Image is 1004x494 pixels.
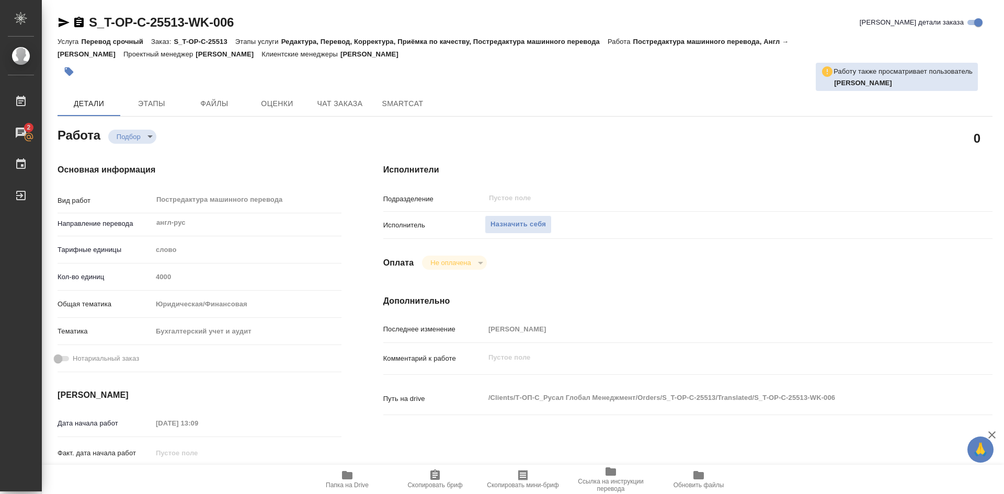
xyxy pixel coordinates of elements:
[196,50,261,58] p: [PERSON_NAME]
[281,38,608,45] p: Редактура, Перевод, Корректура, Приёмка по качеству, Постредактура машинного перевода
[383,295,992,307] h4: Дополнительно
[422,256,486,270] div: Подбор
[81,38,151,45] p: Перевод срочный
[485,389,942,407] textarea: /Clients/Т-ОП-С_Русал Глобал Менеджмент/Orders/S_T-OP-C-25513/Translated/S_T-OP-C-25513-WK-006
[89,15,234,29] a: S_T-OP-C-25513-WK-006
[485,215,552,234] button: Назначить себя
[479,465,567,494] button: Скопировать мини-бриф
[151,38,174,45] p: Заказ:
[189,97,239,110] span: Файлы
[152,323,341,340] div: Бухгалтерский учет и аудит
[73,16,85,29] button: Скопировать ссылку
[834,78,973,88] p: Журавлева Александра
[113,132,144,141] button: Подбор
[407,481,462,489] span: Скопировать бриф
[487,481,558,489] span: Скопировать мини-бриф
[383,194,485,204] p: Подразделение
[235,38,281,45] p: Этапы услуги
[58,272,152,282] p: Кол-во единиц
[73,353,139,364] span: Нотариальный заказ
[608,38,633,45] p: Работа
[58,196,152,206] p: Вид работ
[58,164,341,176] h4: Основная информация
[485,321,942,337] input: Пустое поле
[340,50,406,58] p: [PERSON_NAME]
[974,129,980,147] h2: 0
[383,394,485,404] p: Путь на drive
[58,418,152,429] p: Дата начала работ
[674,481,724,489] span: Обновить файлы
[58,326,152,337] p: Тематика
[108,130,156,144] div: Подбор
[834,79,892,87] b: [PERSON_NAME]
[152,295,341,313] div: Юридическая/Финансовая
[655,465,743,494] button: Обновить файлы
[378,97,428,110] span: SmartCat
[152,241,341,259] div: слово
[3,120,39,146] a: 2
[58,38,81,45] p: Услуга
[58,219,152,229] p: Направление перевода
[383,353,485,364] p: Комментарий к работе
[58,389,341,401] h4: [PERSON_NAME]
[261,50,340,58] p: Клиентские менеджеры
[252,97,302,110] span: Оценки
[427,258,474,267] button: Не оплачена
[391,465,479,494] button: Скопировать бриф
[58,16,70,29] button: Скопировать ссылку для ЯМессенджера
[383,324,485,335] p: Последнее изменение
[58,60,81,83] button: Добавить тэг
[152,445,244,461] input: Пустое поле
[20,122,37,133] span: 2
[58,125,100,144] h2: Работа
[490,219,546,231] span: Назначить себя
[383,220,485,231] p: Исполнитель
[383,257,414,269] h4: Оплата
[326,481,369,489] span: Папка на Drive
[573,478,648,492] span: Ссылка на инструкции перевода
[967,436,994,463] button: 🙏
[488,192,917,204] input: Пустое поле
[303,465,391,494] button: Папка на Drive
[123,50,196,58] p: Проектный менеджер
[972,439,989,461] span: 🙏
[152,416,244,431] input: Пустое поле
[64,97,114,110] span: Детали
[174,38,235,45] p: S_T-OP-C-25513
[58,299,152,309] p: Общая тематика
[58,245,152,255] p: Тарифные единицы
[567,465,655,494] button: Ссылка на инструкции перевода
[834,66,973,77] p: Работу также просматривает пользователь
[58,448,152,458] p: Факт. дата начала работ
[127,97,177,110] span: Этапы
[315,97,365,110] span: Чат заказа
[383,164,992,176] h4: Исполнители
[860,17,964,28] span: [PERSON_NAME] детали заказа
[152,269,341,284] input: Пустое поле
